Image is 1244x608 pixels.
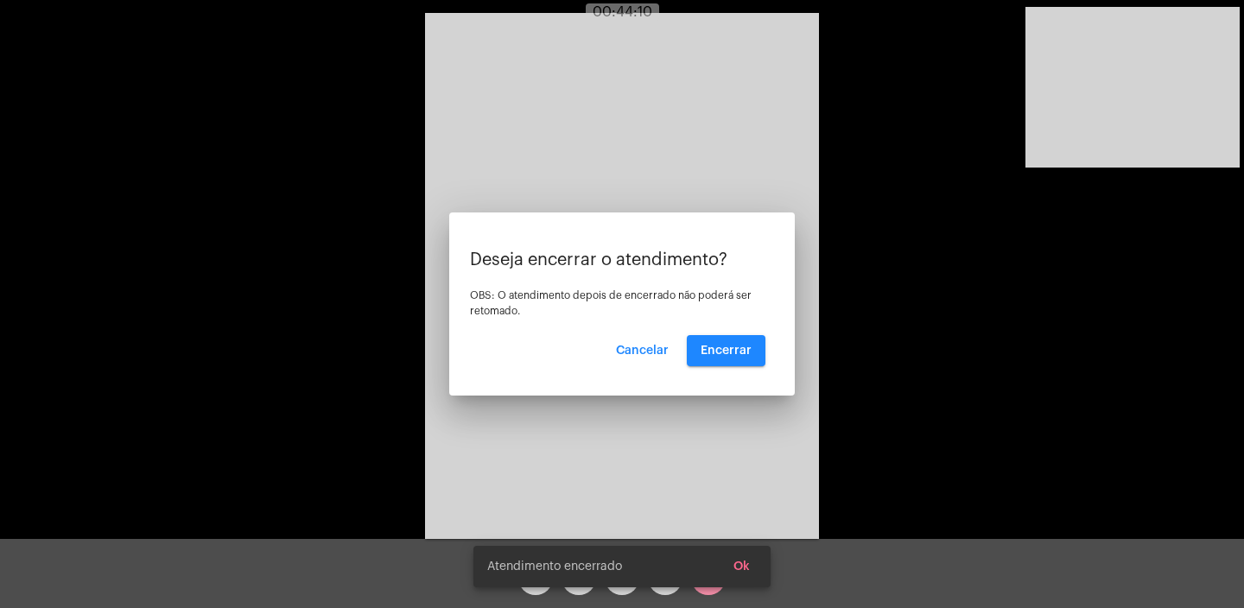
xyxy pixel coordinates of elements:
button: Cancelar [602,335,682,366]
span: Encerrar [701,345,752,357]
span: 00:44:10 [593,5,652,19]
span: Ok [733,560,750,573]
span: Cancelar [616,345,669,357]
span: Atendimento encerrado [487,558,622,575]
span: OBS: O atendimento depois de encerrado não poderá ser retomado. [470,290,752,316]
button: Encerrar [687,335,765,366]
p: Deseja encerrar o atendimento? [470,250,774,269]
